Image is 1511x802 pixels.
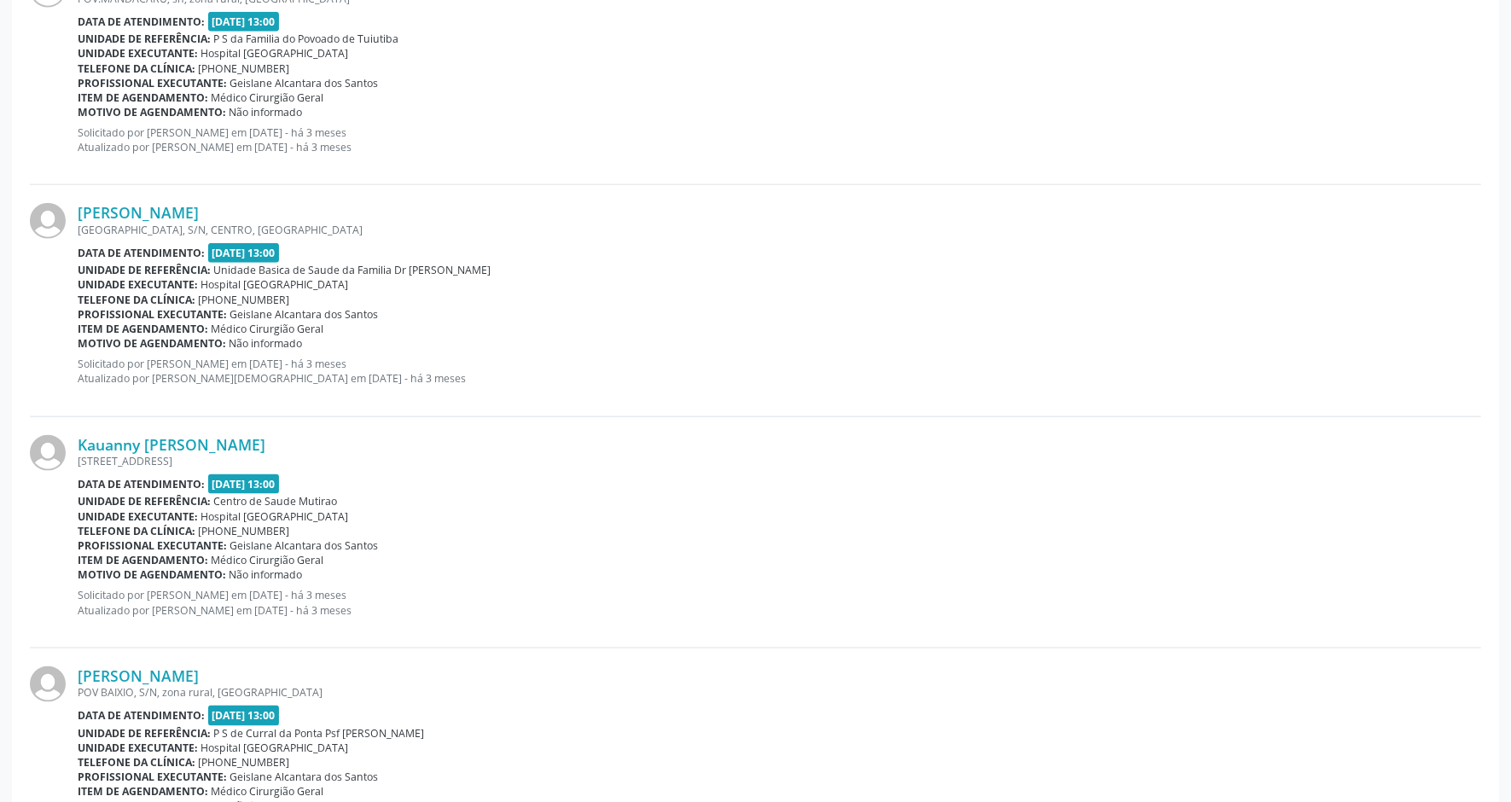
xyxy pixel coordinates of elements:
[212,322,324,336] span: Médico Cirurgião Geral
[78,293,195,307] b: Telefone da clínica:
[78,708,205,723] b: Data de atendimento:
[78,90,208,105] b: Item de agendamento:
[78,524,195,538] b: Telefone da clínica:
[199,61,290,76] span: [PHONE_NUMBER]
[78,125,1481,154] p: Solicitado por [PERSON_NAME] em [DATE] - há 3 meses Atualizado por [PERSON_NAME] em [DATE] - há 3...
[208,12,280,32] span: [DATE] 13:00
[78,263,211,277] b: Unidade de referência:
[78,494,211,509] b: Unidade de referência:
[78,509,198,524] b: Unidade executante:
[230,76,379,90] span: Geislane Alcantara dos Santos
[230,105,303,119] span: Não informado
[78,46,198,61] b: Unidade executante:
[78,784,208,799] b: Item de agendamento:
[78,685,1481,700] div: POV BAIXIO, S/N, zona rural, [GEOGRAPHIC_DATA]
[78,741,198,755] b: Unidade executante:
[78,567,226,582] b: Motivo de agendamento:
[230,567,303,582] span: Não informado
[208,243,280,263] span: [DATE] 13:00
[78,666,199,685] a: [PERSON_NAME]
[78,105,226,119] b: Motivo de agendamento:
[214,494,338,509] span: Centro de Saude Mutirao
[201,277,349,292] span: Hospital [GEOGRAPHIC_DATA]
[78,307,227,322] b: Profissional executante:
[78,246,205,260] b: Data de atendimento:
[78,588,1481,617] p: Solicitado por [PERSON_NAME] em [DATE] - há 3 meses Atualizado por [PERSON_NAME] em [DATE] - há 3...
[30,435,66,471] img: img
[30,666,66,702] img: img
[230,538,379,553] span: Geislane Alcantara dos Santos
[78,755,195,770] b: Telefone da clínica:
[199,524,290,538] span: [PHONE_NUMBER]
[78,454,1481,468] div: [STREET_ADDRESS]
[78,770,227,784] b: Profissional executante:
[78,277,198,292] b: Unidade executante:
[208,706,280,725] span: [DATE] 13:00
[78,61,195,76] b: Telefone da clínica:
[78,726,211,741] b: Unidade de referência:
[78,477,205,491] b: Data de atendimento:
[78,15,205,29] b: Data de atendimento:
[201,46,349,61] span: Hospital [GEOGRAPHIC_DATA]
[212,553,324,567] span: Médico Cirurgião Geral
[212,90,324,105] span: Médico Cirurgião Geral
[214,263,491,277] span: Unidade Basica de Saude da Familia Dr [PERSON_NAME]
[78,357,1481,386] p: Solicitado por [PERSON_NAME] em [DATE] - há 3 meses Atualizado por [PERSON_NAME][DEMOGRAPHIC_DATA...
[214,32,399,46] span: P S da Familia do Povoado de Tuiutiba
[78,553,208,567] b: Item de agendamento:
[212,784,324,799] span: Médico Cirurgião Geral
[78,336,226,351] b: Motivo de agendamento:
[199,293,290,307] span: [PHONE_NUMBER]
[230,307,379,322] span: Geislane Alcantara dos Santos
[78,223,1481,237] div: [GEOGRAPHIC_DATA], S/N, CENTRO, [GEOGRAPHIC_DATA]
[208,474,280,494] span: [DATE] 13:00
[230,770,379,784] span: Geislane Alcantara dos Santos
[78,76,227,90] b: Profissional executante:
[30,203,66,239] img: img
[201,509,349,524] span: Hospital [GEOGRAPHIC_DATA]
[201,741,349,755] span: Hospital [GEOGRAPHIC_DATA]
[78,32,211,46] b: Unidade de referência:
[230,336,303,351] span: Não informado
[78,322,208,336] b: Item de agendamento:
[78,435,265,454] a: Kauanny [PERSON_NAME]
[78,203,199,222] a: [PERSON_NAME]
[214,726,425,741] span: P S de Curral da Ponta Psf [PERSON_NAME]
[199,755,290,770] span: [PHONE_NUMBER]
[78,538,227,553] b: Profissional executante:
